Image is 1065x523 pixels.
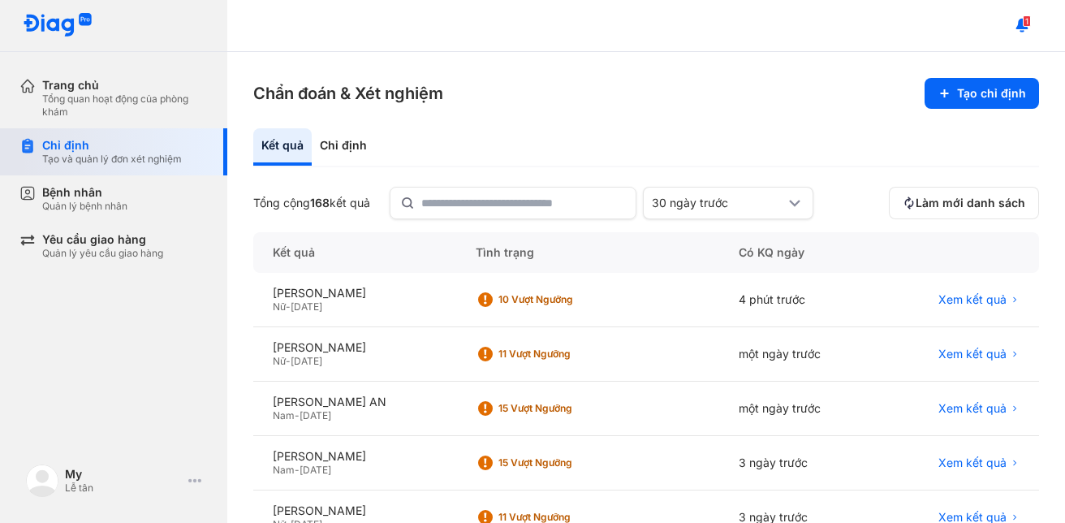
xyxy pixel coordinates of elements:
span: Nam [273,464,295,476]
span: - [286,300,291,313]
span: [DATE] [291,355,322,367]
span: Xem kết quả [938,456,1007,470]
div: Lễ tân [65,482,182,495]
div: 30 ngày trước [652,196,785,210]
h3: Chẩn đoán & Xét nghiệm [253,82,443,105]
div: [PERSON_NAME] AN [273,395,437,409]
span: Xem kết quả [938,292,1007,307]
div: 4 phút trước [719,273,880,327]
span: Nữ [273,300,286,313]
span: [DATE] [291,300,322,313]
div: Yêu cầu giao hàng [42,232,163,247]
div: Chỉ định [42,138,182,153]
div: một ngày trước [719,327,880,382]
div: [PERSON_NAME] [273,449,437,464]
div: 10 Vượt ngưỡng [498,293,628,306]
div: My [65,467,182,482]
div: Trang chủ [42,78,208,93]
div: Tình trạng [456,232,719,273]
span: 168 [310,196,330,210]
div: Có KQ ngày [719,232,880,273]
div: [PERSON_NAME] [273,504,437,518]
div: 3 ngày trước [719,436,880,491]
span: Xem kết quả [938,401,1007,416]
div: Bệnh nhân [42,185,127,200]
span: - [295,464,300,476]
button: Tạo chỉ định [925,78,1039,109]
span: - [295,409,300,421]
span: [DATE] [300,409,331,421]
div: Chỉ định [312,128,375,166]
span: [DATE] [300,464,331,476]
img: logo [23,13,93,38]
div: Quản lý yêu cầu giao hàng [42,247,163,260]
div: Tổng cộng kết quả [253,196,370,210]
span: Xem kết quả [938,347,1007,361]
div: 15 Vượt ngưỡng [498,402,628,415]
span: Nam [273,409,295,421]
span: Làm mới danh sách [916,196,1025,210]
div: [PERSON_NAME] [273,340,437,355]
img: logo [26,465,58,497]
span: - [286,355,291,367]
div: Quản lý bệnh nhân [42,200,127,213]
span: Nữ [273,355,286,367]
div: Kết quả [253,128,312,166]
div: Kết quả [253,232,456,273]
button: Làm mới danh sách [889,187,1039,219]
div: một ngày trước [719,382,880,436]
div: Tạo và quản lý đơn xét nghiệm [42,153,182,166]
span: 1 [1023,15,1031,27]
div: 15 Vượt ngưỡng [498,456,628,469]
div: 11 Vượt ngưỡng [498,348,628,361]
div: [PERSON_NAME] [273,286,437,300]
div: Tổng quan hoạt động của phòng khám [42,93,208,119]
